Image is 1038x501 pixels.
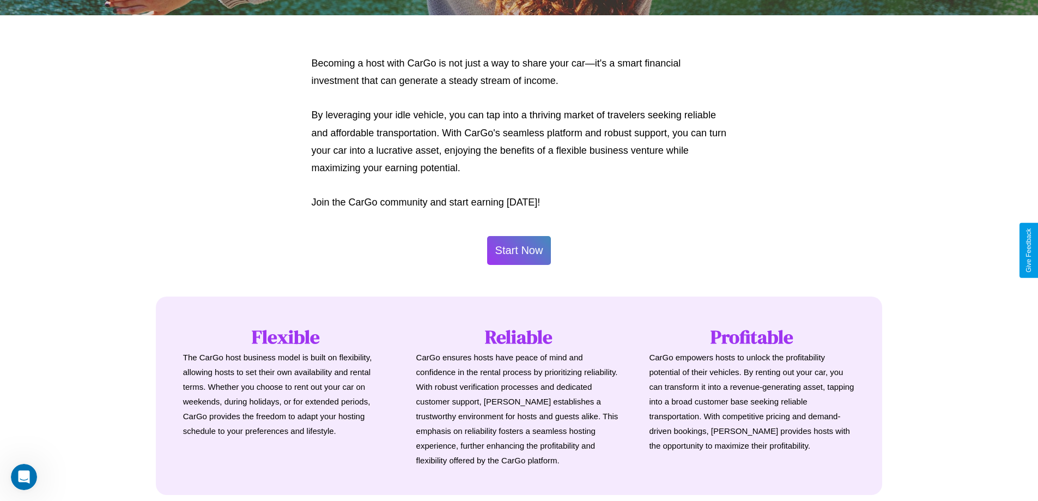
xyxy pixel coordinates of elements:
h1: Profitable [649,324,855,350]
iframe: Intercom live chat [11,464,37,490]
h1: Reliable [416,324,622,350]
p: Becoming a host with CarGo is not just a way to share your car—it's a smart financial investment ... [312,55,727,90]
p: CarGo empowers hosts to unlock the profitability potential of their vehicles. By renting out your... [649,350,855,453]
p: The CarGo host business model is built on flexibility, allowing hosts to set their own availabili... [183,350,389,438]
button: Start Now [487,236,551,265]
h1: Flexible [183,324,389,350]
p: CarGo ensures hosts have peace of mind and confidence in the rental process by prioritizing relia... [416,350,622,468]
p: By leveraging your idle vehicle, you can tap into a thriving market of travelers seeking reliable... [312,106,727,177]
div: Give Feedback [1025,228,1033,273]
p: Join the CarGo community and start earning [DATE]! [312,194,727,211]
